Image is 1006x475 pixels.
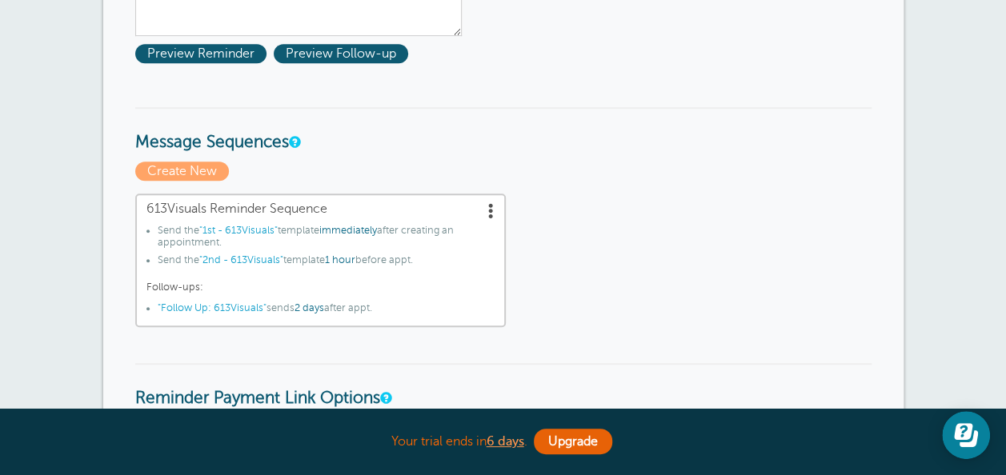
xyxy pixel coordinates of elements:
[135,162,229,181] span: Create New
[295,302,324,313] span: 2 days
[158,225,495,254] li: Send the template after creating an appointment.
[158,302,495,320] li: sends after appt.
[135,164,233,178] a: Create New
[199,225,278,236] span: "1st - 613Visuals"
[135,363,872,409] h3: Reminder Payment Link Options
[135,194,506,328] a: 613Visuals Reminder Sequence Send the"1st - 613Visuals"templateimmediatelyafter creating an appoi...
[158,254,495,272] li: Send the template before appt.
[319,225,377,236] span: immediately
[135,44,267,63] span: Preview Reminder
[534,429,612,454] a: Upgrade
[380,393,390,403] a: These settings apply to all templates. Automatically add a payment link to your reminders if an a...
[274,44,408,63] span: Preview Follow-up
[289,137,299,147] a: Message Sequences allow you to setup multiple reminder schedules that can use different Message T...
[487,434,524,449] a: 6 days
[274,46,412,61] a: Preview Follow-up
[199,254,283,265] span: "2nd - 613Visuals"
[135,46,274,61] a: Preview Reminder
[325,254,355,265] span: 1 hour
[146,202,495,217] span: 613Visuals Reminder Sequence
[158,302,267,313] span: "Follow Up: 613Visuals"
[146,281,495,293] p: Follow-ups:
[942,411,990,459] iframe: Resource center
[103,425,904,459] div: Your trial ends in .
[135,107,872,153] h3: Message Sequences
